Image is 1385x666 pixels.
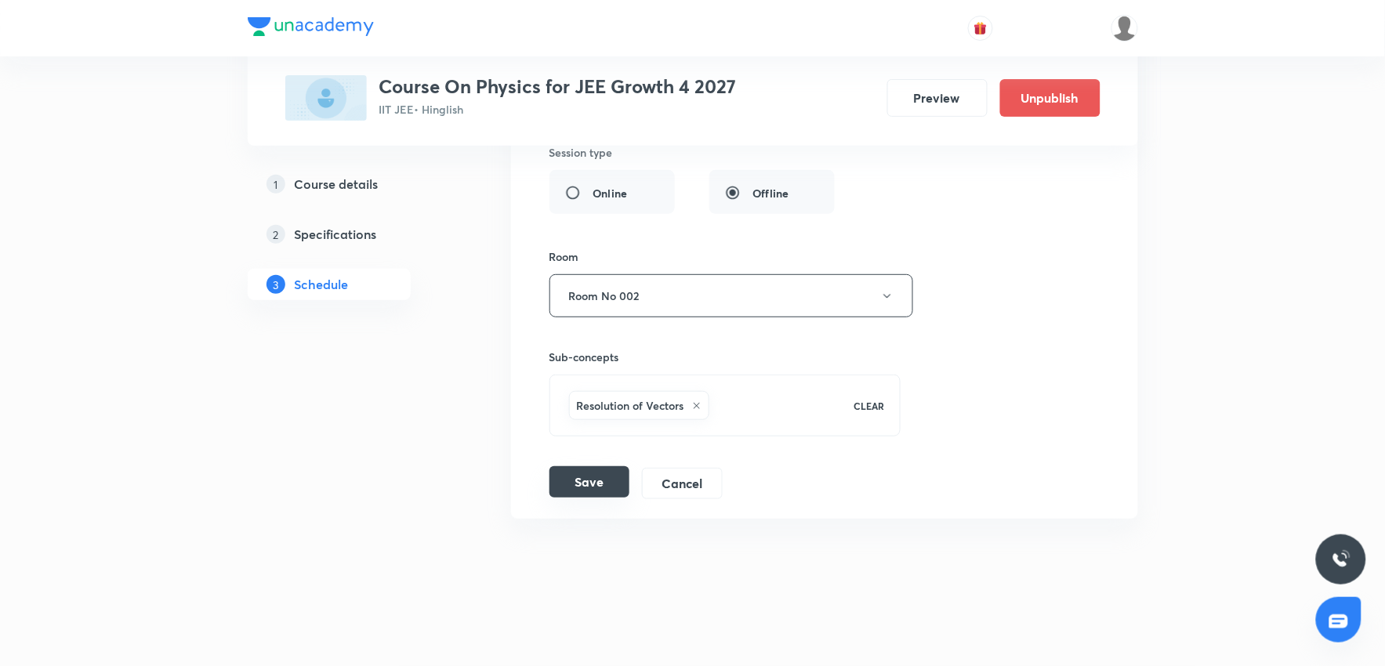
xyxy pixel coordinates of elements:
img: ttu [1332,550,1351,569]
p: CLEAR [854,399,884,413]
a: 1Course details [248,168,461,200]
button: avatar [968,16,993,41]
img: avatar [973,21,988,35]
h6: Room [549,248,579,265]
h3: Course On Physics for JEE Growth 4 2027 [379,75,737,98]
h5: Course details [295,175,379,194]
button: Cancel [642,468,723,499]
a: 2Specifications [248,219,461,250]
button: Unpublish [1000,79,1100,117]
img: Company Logo [248,17,374,36]
p: IIT JEE • Hinglish [379,101,737,118]
h5: Specifications [295,225,377,244]
button: Room No 002 [549,274,913,317]
a: Company Logo [248,17,374,40]
h5: Schedule [295,275,349,294]
img: 2ED253A2-8033-4D0D-B2CF-6A5C3872BD3E_plus.png [285,75,367,121]
img: Devendra Kumar [1111,15,1138,42]
h6: Session type [549,144,613,161]
p: 1 [266,175,285,194]
h6: Sub-concepts [549,349,901,365]
h6: Resolution of Vectors [577,397,684,414]
p: 2 [266,225,285,244]
button: Preview [887,79,988,117]
button: Save [549,466,629,498]
p: 3 [266,275,285,294]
